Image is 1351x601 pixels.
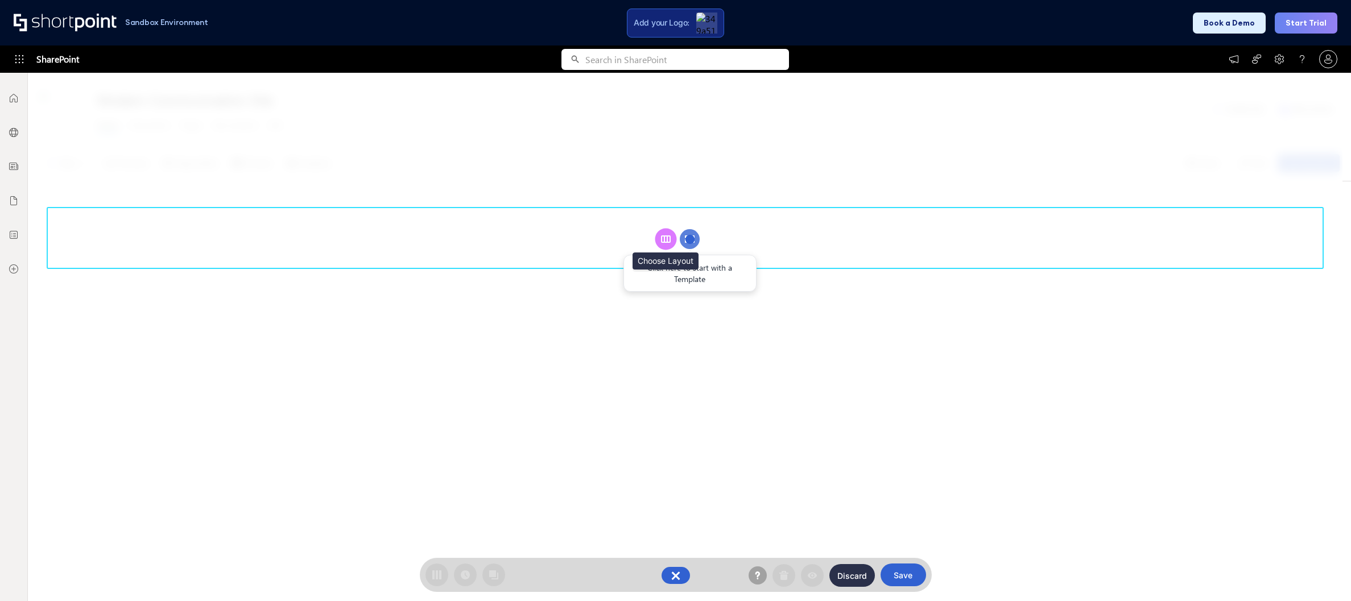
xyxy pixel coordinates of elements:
[36,45,79,73] span: SharePoint
[634,18,689,28] span: Add your Logo:
[125,19,208,26] h1: Sandbox Environment
[881,563,926,586] button: Save
[829,564,875,587] button: Discard
[1275,13,1337,34] button: Start Trial
[1294,546,1351,601] iframe: Chat Widget
[1193,13,1266,34] button: Book a Demo
[696,13,717,34] img: 349a5179-96db-45d0-b64c-f26290b5d327_LThumb (1).jpg
[585,49,789,70] input: Search in SharePoint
